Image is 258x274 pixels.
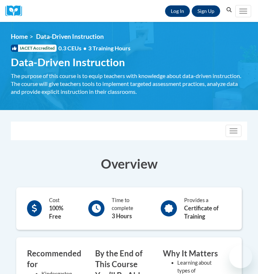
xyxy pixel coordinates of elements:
a: Register [192,5,220,17]
a: Log In [165,5,190,17]
img: Logo brand [5,5,27,17]
span: 3 Training Hours [88,45,130,51]
span: • [83,45,86,51]
span: 0.3 CEUs [58,44,130,52]
div: Cost [49,196,72,221]
a: Cox Campus [5,5,27,17]
div: Provides a [184,196,231,221]
span: Data-Driven Instruction [36,33,104,40]
h3: Recommended for [27,248,84,270]
div: The purpose of this course is to equip teachers with knowledge about data-driven instruction. The... [11,72,247,96]
div: Time to complete [112,196,144,220]
button: Search [224,6,235,14]
span: IACET Accredited [11,45,57,52]
span: Data-Driven Instruction [11,56,125,68]
b: 3 Hours [112,213,132,219]
b: Certificate of Training [184,205,219,220]
a: Home [11,33,28,40]
h3: Overview [11,155,247,173]
b: 100% Free [49,205,63,220]
h3: Why It Matters [163,248,220,259]
iframe: Button to launch messaging window [229,245,252,268]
